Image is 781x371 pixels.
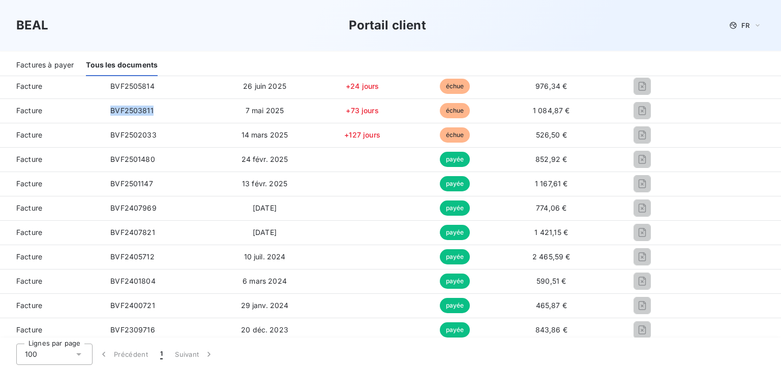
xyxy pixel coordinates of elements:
[110,228,155,237] span: BVF2407821
[536,277,566,285] span: 590,51 €
[440,152,470,167] span: payée
[246,106,284,115] span: 7 mai 2025
[535,179,568,188] span: 1 167,61 €
[532,252,570,261] span: 2 465,59 €
[243,277,287,285] span: 6 mars 2024
[8,300,94,311] span: Facture
[241,301,289,310] span: 29 janv. 2024
[536,130,567,139] span: 526,50 €
[440,176,470,191] span: payée
[8,154,94,164] span: Facture
[440,298,470,313] span: payée
[8,325,94,335] span: Facture
[536,204,566,212] span: 774,06 €
[440,249,470,264] span: payée
[346,106,378,115] span: +73 jours
[535,82,567,90] span: 976,34 €
[8,81,94,91] span: Facture
[242,155,288,163] span: 24 févr. 2025
[242,179,287,188] span: 13 févr. 2025
[110,277,156,285] span: BVF2401804
[16,16,49,35] h3: BEAL
[110,155,155,163] span: BVF2501480
[110,204,157,212] span: BVF2407969
[110,106,154,115] span: BVF2503811
[8,106,94,116] span: Facture
[110,252,155,261] span: BVF2405712
[241,325,288,334] span: 20 déc. 2023
[154,344,169,365] button: 1
[8,276,94,286] span: Facture
[8,179,94,189] span: Facture
[741,21,749,29] span: FR
[25,349,37,359] span: 100
[535,155,567,163] span: 852,92 €
[440,103,470,118] span: échue
[8,227,94,238] span: Facture
[349,16,426,35] h3: Portail client
[86,55,158,76] div: Tous les documents
[253,204,277,212] span: [DATE]
[110,301,155,310] span: BVF2400721
[110,179,153,188] span: BVF2501147
[243,82,286,90] span: 26 juin 2025
[346,82,379,90] span: +24 jours
[533,106,570,115] span: 1 084,87 €
[8,252,94,262] span: Facture
[440,127,470,143] span: échue
[536,301,567,310] span: 465,87 €
[244,252,286,261] span: 10 juil. 2024
[169,344,220,365] button: Suivant
[344,130,380,139] span: +127 jours
[253,228,277,237] span: [DATE]
[93,344,154,365] button: Précédent
[242,130,288,139] span: 14 mars 2025
[110,82,155,90] span: BVF2505814
[8,130,94,140] span: Facture
[535,325,567,334] span: 843,86 €
[160,349,163,359] span: 1
[440,322,470,338] span: payée
[440,200,470,216] span: payée
[110,325,155,334] span: BVF2309716
[110,130,157,139] span: BVF2502033
[440,79,470,94] span: échue
[8,203,94,213] span: Facture
[440,274,470,289] span: payée
[534,228,568,237] span: 1 421,15 €
[440,225,470,240] span: payée
[16,55,74,76] div: Factures à payer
